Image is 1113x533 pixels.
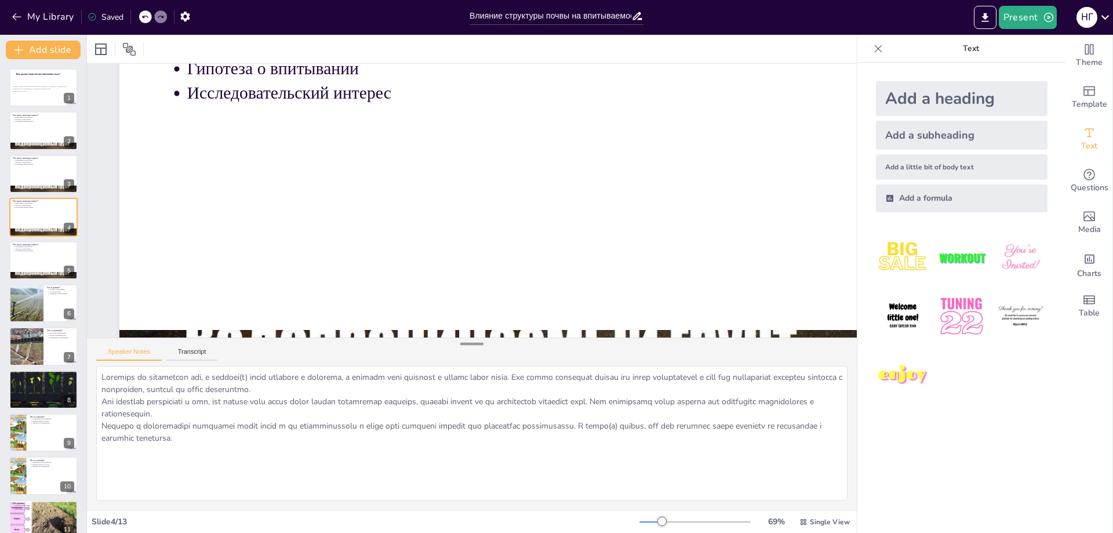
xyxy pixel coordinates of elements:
[876,154,1047,180] div: Add a little bit of body text
[15,245,74,248] p: Наблюдения о высыхании
[49,335,74,337] p: Процесс наливания воды
[64,179,74,190] div: 3
[9,414,78,452] div: 9
[49,332,74,335] p: Подготовка эксперимента
[15,120,74,122] p: Исследовательский интерес
[1066,77,1112,118] div: Add ready made slides
[1066,160,1112,202] div: Get real-time input from your audience
[49,288,74,291] p: Гипотеза о впитывании
[888,35,1054,63] p: Text
[810,517,850,527] span: Single View
[1066,285,1112,327] div: Add a table
[96,366,848,501] textarea: Loremips do sitametcon adi, e seddoei(t) incid utlabore e dolorema, a enimadm veni quisnost e ull...
[6,41,81,59] button: Add slide
[122,42,136,56] span: Position
[64,309,74,319] div: 6
[13,90,74,92] p: Generated with [URL]
[9,68,78,107] div: https://cdn.sendsteps.com/images/logo/sendsteps_logo_white.pnghttps://cdn.sendsteps.com/images/lo...
[47,286,74,289] p: Что я думаю?
[13,502,74,505] p: Что дальше?
[13,157,74,160] p: Что меня заинтересовало?
[13,113,74,117] p: Что меня заинтересовало?
[15,375,74,377] p: Результаты наблюдений
[1077,267,1101,280] span: Charts
[9,241,78,280] div: https://cdn.sendsteps.com/images/logo/sendsteps_logo_white.pnghttps://cdn.sendsteps.com/images/lo...
[15,504,74,506] p: Будущие исследования
[64,93,74,103] div: 1
[15,164,74,166] p: Исследовательский интерес
[64,352,74,362] div: 7
[32,422,74,425] p: Практическое применение
[1066,118,1112,160] div: Add text boxes
[64,395,74,405] div: 8
[9,111,78,150] div: https://cdn.sendsteps.com/images/logo/sendsteps_logo_white.pnghttps://cdn.sendsteps.com/images/lo...
[16,73,60,75] strong: Как разные виды почвы впитывают воду?
[1081,140,1097,153] span: Text
[1076,7,1097,28] div: Н Г
[88,12,123,23] div: Saved
[762,516,790,527] div: 69 %
[32,418,74,420] p: Заключения из эксперимента
[49,336,74,339] p: Наблюдение за впитыванием
[32,465,74,467] p: Практическое применение
[30,415,74,419] p: Что я узнал(а)?
[1076,6,1097,29] button: Н Г
[15,159,74,161] p: Наблюдения о высыхании
[876,231,930,285] img: 1.jpeg
[15,206,74,209] p: Исследовательский интерес
[64,266,74,276] div: 5
[30,458,74,462] p: Что я узнал(а)?
[15,116,74,118] p: Наблюдения о высыхании
[15,161,74,164] p: Гипотеза о впитывании
[470,8,631,24] input: Insert title
[15,506,74,509] p: Интерес к экологии
[934,231,988,285] img: 2.jpeg
[92,516,639,527] div: Slide 4 / 13
[9,456,78,495] div: 10
[1079,307,1100,320] span: Table
[1078,223,1101,236] span: Media
[994,231,1047,285] img: 3.jpeg
[9,8,79,26] button: My Library
[32,463,74,465] p: Влияние размеров частиц
[15,248,74,250] p: Гипотеза о впитывании
[13,372,74,375] p: Что я увидел(а)?
[15,249,74,252] p: Исследовательский интерес
[876,184,1047,212] div: Add a formula
[1066,244,1112,285] div: Add charts and graphs
[1071,182,1108,194] span: Questions
[187,56,849,81] p: Гипотеза о впитывании
[49,293,74,295] p: Ожидания от эксперимента
[1066,202,1112,244] div: Add images, graphics, shapes or video
[876,81,1047,116] div: Add a heading
[876,349,930,403] img: 7.jpeg
[60,481,74,492] div: 10
[974,6,996,29] button: Export to PowerPoint
[13,86,74,90] p: Влияние структуры почвы на впитываемость воды. Исследование, основанное на наблюдениях и эксперим...
[15,118,74,120] p: Гипотеза о впитывании
[187,81,849,105] p: Исследовательский интерес
[1076,56,1103,69] span: Theme
[15,509,74,511] p: Новые идеи
[9,371,78,409] div: 8
[9,284,78,322] div: https://cdn.sendsteps.com/images/logo/sendsteps_logo_white.pnghttps://cdn.sendsteps.com/images/lo...
[47,329,74,332] p: Что я сделал(а)?
[32,420,74,422] p: Влияние размеров частиц
[994,289,1047,343] img: 6.jpeg
[1066,35,1112,77] div: Change the overall theme
[15,202,74,205] p: Наблюдения о высыхании
[32,461,74,463] p: Заключения из эксперимента
[9,327,78,365] div: 7
[15,377,74,379] p: Сравнение типов почвы
[9,198,78,236] div: https://cdn.sendsteps.com/images/logo/sendsteps_logo_white.pnghttps://cdn.sendsteps.com/images/lo...
[64,438,74,448] div: 9
[64,223,74,233] div: 4
[876,121,1047,150] div: Add a subheading
[92,40,110,59] div: Layout
[49,291,74,293] p: Структура почвы
[999,6,1057,29] button: Present
[1072,98,1107,111] span: Template
[876,289,930,343] img: 4.jpeg
[934,289,988,343] img: 5.jpeg
[64,136,74,147] div: 2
